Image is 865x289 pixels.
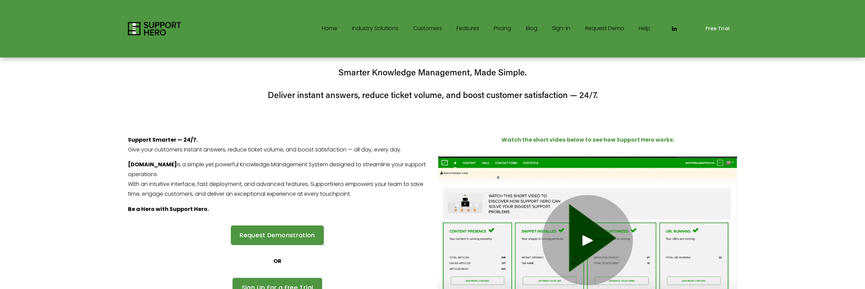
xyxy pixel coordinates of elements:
strong: Support Smarter — 24/7. [128,136,198,144]
a: Customers [413,23,442,34]
strong: [DOMAIN_NAME] [128,161,177,168]
a: Help [639,23,650,34]
span: Industry Solutions [352,24,398,33]
a: LinkedIn [671,25,678,32]
a: Home [322,23,337,34]
div: Play [580,232,596,248]
p: is a simple yet powerful Knowledge Management System designed to streamline your support operatio... [128,160,427,199]
a: Features [457,23,479,34]
a: Pricing [494,23,511,34]
a: Sign-in [552,23,570,34]
h4: Deliver instant answers, reduce ticket volume, and boost customer satisfaction — 24/7. [128,89,737,101]
strong: Watch the short video below to see how Support Hero works: [502,136,674,144]
a: Blog [526,23,537,34]
a: folder dropdown [352,23,398,34]
strong: Be a Hero with Support Hero. [128,205,209,213]
strong: OR [273,257,282,265]
p: Give your customers instant answers, reduce ticket volume, and boost satisfaction — all day, ever... [128,135,427,155]
a: Request Demonstration [231,225,324,245]
img: Support Hero [128,22,181,35]
a: Request Demo [585,23,624,34]
a: Free Trial [698,21,737,37]
h4: Smarter Knowledge Management, Made Simple. [128,66,737,78]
